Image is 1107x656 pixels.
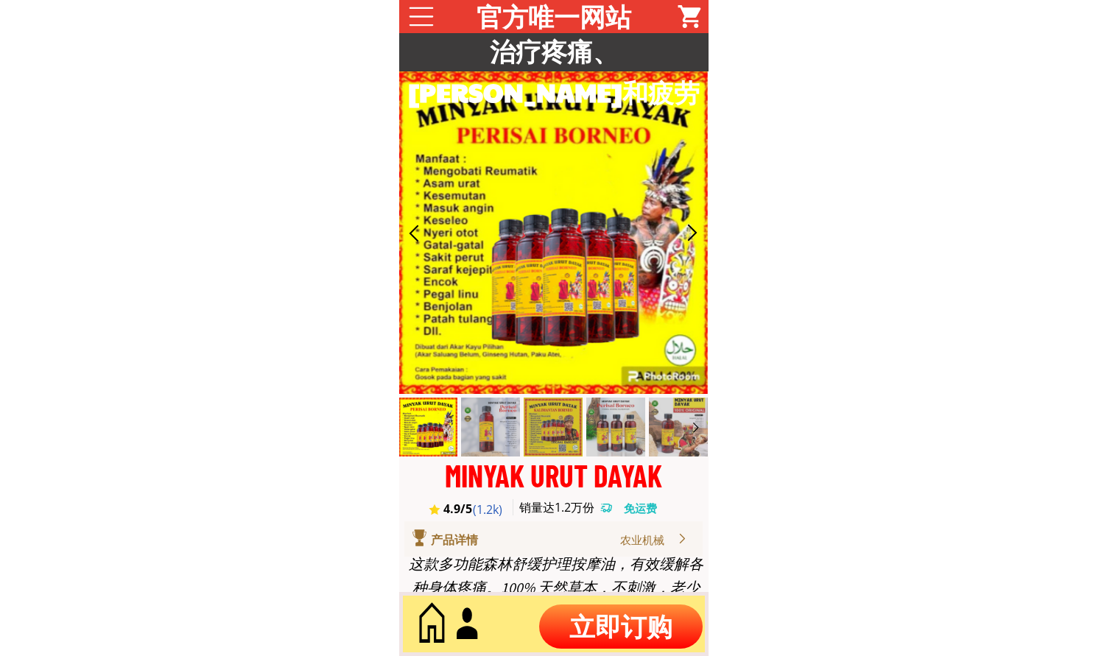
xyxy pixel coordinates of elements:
h3: 销量达1.2万份 [519,499,600,515]
h3: 4.9/5 [443,501,477,517]
div: 产品详情 [431,531,496,550]
div: MINYAK URUT DAYAK [399,460,709,490]
div: 这款多功能森林舒缓护理按摩油，有效缓解各种身体疼痛。100% 天然草本，不刺激，老少皆宜。是膝盖疼痛/睡眠/关节/生活必需品问题的有效解决方案。 [409,552,703,646]
p: 立即订购 [539,604,703,649]
h3: (1.2k) [473,501,510,518]
h3: 免运费 [624,501,665,516]
div: 农业机械 [620,531,676,549]
h3: 治疗疼痛、[PERSON_NAME]和疲劳 [399,30,709,113]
